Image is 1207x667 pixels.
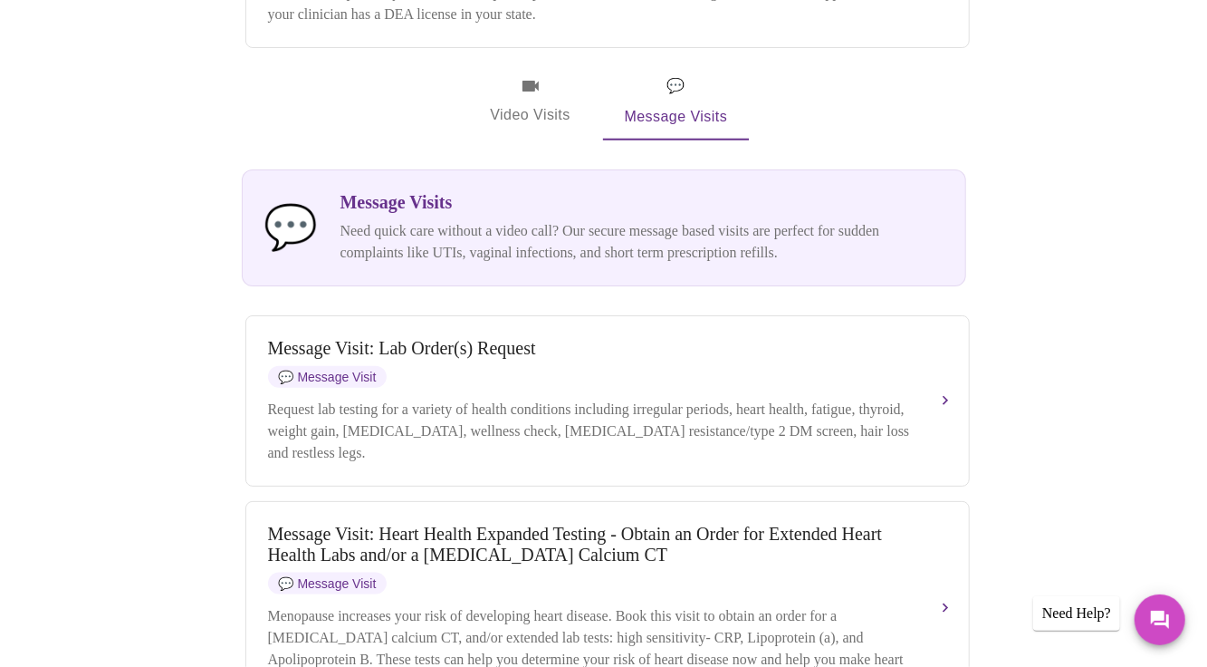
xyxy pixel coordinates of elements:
[279,370,294,384] span: message
[268,338,911,359] div: Message Visit: Lab Order(s) Request
[245,315,970,487] button: Message Visit: Lab Order(s) RequestmessageMessage VisitRequest lab testing for a variety of healt...
[264,203,319,251] span: message
[480,75,581,128] span: Video Visits
[268,399,911,464] div: Request lab testing for a variety of health conditions including irregular periods, heart health,...
[625,73,728,130] span: Message Visits
[279,576,294,591] span: message
[268,524,911,565] div: Message Visit: Heart Health Expanded Testing - Obtain an Order for Extended Heart Health Labs and...
[340,220,944,264] p: Need quick care without a video call? Our secure message based visits are perfect for sudden comp...
[268,573,388,594] span: Message Visit
[1033,596,1120,631] div: Need Help?
[340,192,944,213] h3: Message Visits
[666,73,685,99] span: message
[268,366,388,388] span: Message Visit
[1135,594,1185,645] button: Messages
